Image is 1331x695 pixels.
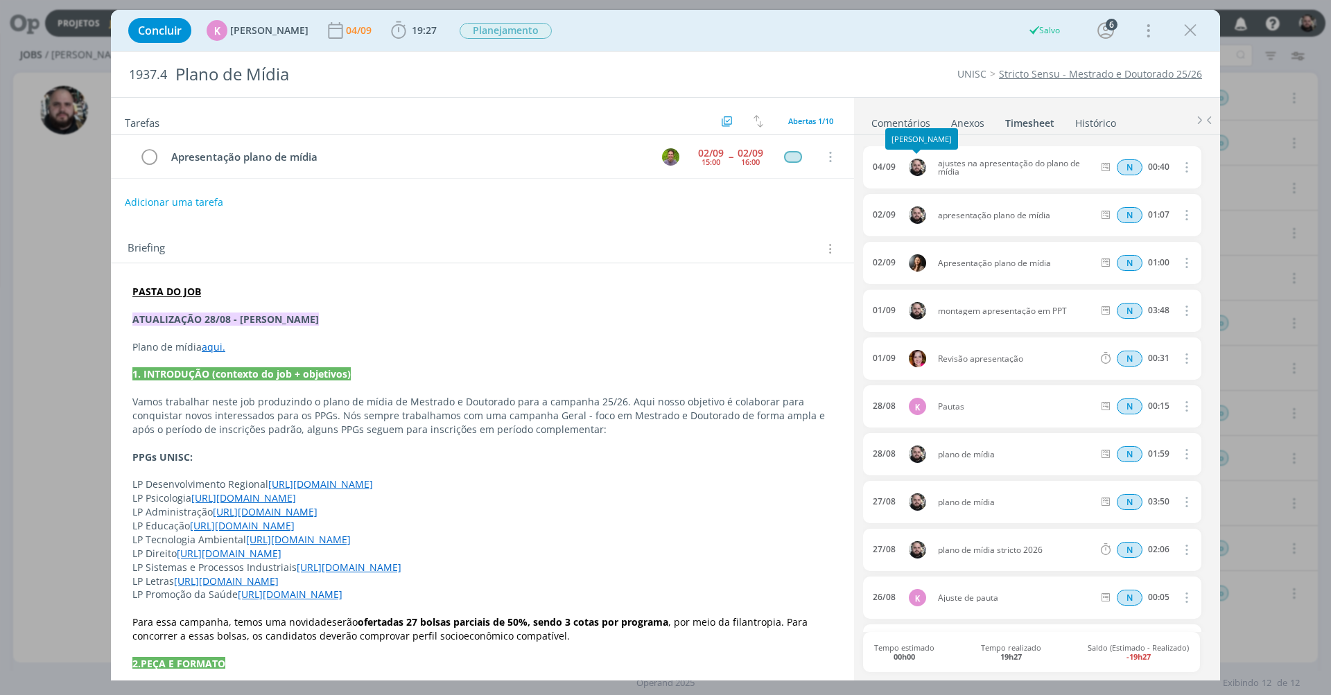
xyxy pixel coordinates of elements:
div: K [909,589,926,606]
img: G [909,446,926,463]
div: Horas normais [1117,207,1142,223]
a: [URL][DOMAIN_NAME] [190,519,295,532]
p: Vamos trabalhar neste job produzindo o plano de mídia de Mestrado e Doutorado para a campanha 25/... [132,395,833,437]
a: [URL][DOMAIN_NAME] [297,561,401,574]
span: Pautas [932,403,1098,411]
span: N [1117,398,1142,414]
p: LP Sistemas e Processos Industriais [132,561,833,574]
a: Timesheet [1004,110,1055,130]
span: Revisão apresentação [932,355,1098,363]
a: [URL][DOMAIN_NAME] [191,491,296,504]
img: G [909,302,926,319]
div: 01:00 [1148,258,1169,267]
a: [URL][DOMAIN_NAME] [246,533,351,546]
img: B [909,350,926,367]
img: T [662,148,679,166]
b: 00h00 [894,651,915,662]
div: 28/08 [873,449,896,459]
span: ajustes na apresentação do plano de mídia [932,159,1098,176]
span: [PERSON_NAME] [230,26,308,35]
div: 01:59 [1148,449,1169,459]
span: N [1117,255,1142,271]
div: Anexos [951,116,984,130]
div: 00:40 [1148,162,1169,172]
div: 00:31 [1148,353,1169,363]
p: LP Desenvolvimento Regional [132,477,833,491]
strong: ATUALIZAÇÃO 28/08 - [PERSON_NAME] [132,313,319,326]
strong: 2.PEÇA E FORMATO [132,657,225,670]
p: LP Letras [132,574,833,588]
button: Concluir [128,18,191,43]
div: Horas normais [1117,255,1142,271]
a: Histórico [1075,110,1117,130]
div: 03:50 [1148,497,1169,507]
span: Planejamento [460,23,552,39]
img: arrow-down-up.svg [754,115,763,127]
span: Saldo (Estimado - Realizado) [1088,643,1189,661]
button: K[PERSON_NAME] [207,20,308,41]
a: Comentários [871,110,931,130]
button: Planejamento [459,22,553,39]
span: N [1117,351,1142,367]
button: 19:27 [388,19,440,42]
strong: ofertadas 27 bolsas parciais de 50%, sendo 3 cotas por programa [358,615,668,628]
span: Tarefas [125,113,159,130]
a: [URL][DOMAIN_NAME] [177,547,281,560]
div: Horas normais [1117,159,1142,175]
a: [URL][DOMAIN_NAME] [213,505,317,518]
a: PASTA DO JOB [132,285,201,298]
div: 00:05 [1148,592,1169,602]
span: N [1117,542,1142,558]
span: Briefing [128,240,165,258]
div: 03:48 [1148,306,1169,315]
div: 01/09 [873,306,896,315]
img: G [909,159,926,176]
span: Para essa campanha, temos uma novidade [132,615,332,628]
div: Horas normais [1117,446,1142,462]
span: montagem apresentação em PPT [932,307,1098,315]
span: N [1117,207,1142,223]
span: Apresentação plano de mídia [932,259,1098,267]
div: Salvo [1027,24,1060,37]
div: 27/08 [873,497,896,507]
p: LP Promoção da Saúde [132,588,833,601]
div: Horas normais [1117,351,1142,367]
button: Adicionar uma tarefa [124,190,224,215]
button: T [660,146,681,167]
div: 15:00 [702,158,720,166]
p: LP Psicologia [132,491,833,505]
div: 01/09 [873,353,896,363]
div: 04/09 [873,162,896,172]
b: -19h27 [1126,651,1151,662]
div: 26/08 [873,592,896,602]
div: Horas normais [1117,590,1142,606]
p: LP Tecnologia Ambiental [132,533,833,547]
span: Tempo estimado [874,643,934,661]
div: Apresentação plano de mídia [165,148,649,166]
p: Plano de mídia [132,340,833,354]
div: K [909,398,926,415]
div: 02/09 [873,210,896,220]
img: G [909,493,926,511]
span: Tempo realizado [981,643,1041,661]
p: LP Educação [132,519,833,533]
span: serão [332,615,358,628]
strong: PPGs UNISC: [132,450,193,464]
div: Horas normais [1117,542,1142,558]
div: 04/09 [346,26,374,35]
div: dialog [111,10,1220,680]
p: LP Administração [132,505,833,519]
strong: 1. INTRODUÇÃO (contexto do job + objetivos) [132,367,351,380]
div: 6 [1106,19,1117,30]
span: plano de mídia [932,450,1098,459]
p: LP Direito [132,547,833,561]
div: 02:06 [1148,545,1169,554]
span: Concluir [138,25,182,36]
span: N [1117,494,1142,510]
div: 02/09 [698,148,724,158]
div: 01:07 [1148,210,1169,220]
span: N [1117,590,1142,606]
a: [URL][DOMAIN_NAME] [174,574,279,588]
div: Horas normais [1117,398,1142,414]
